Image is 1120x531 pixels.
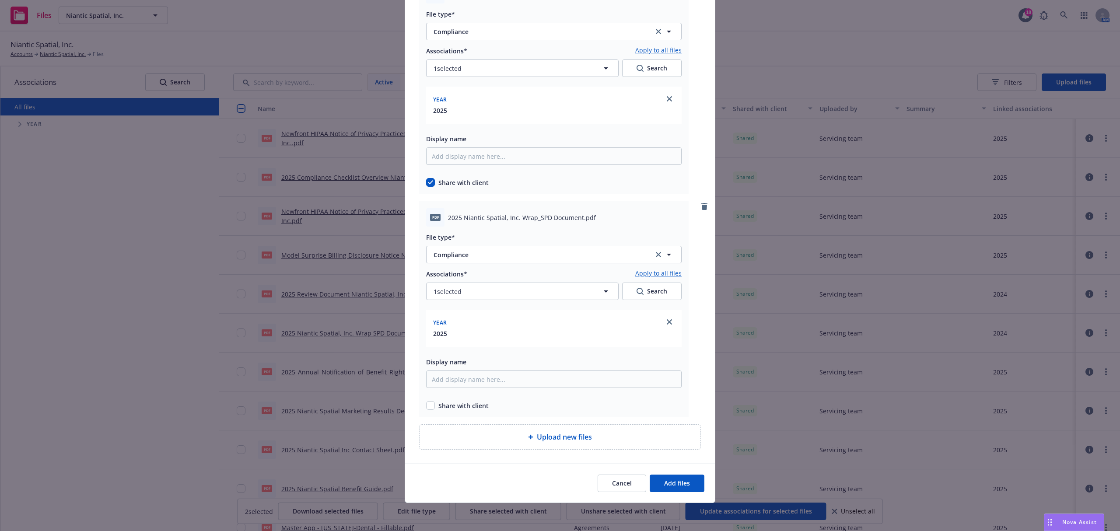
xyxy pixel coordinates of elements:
a: clear selection [653,249,664,260]
span: Year [433,319,447,326]
span: Share with client [438,401,489,410]
a: close [664,94,675,104]
input: Add display name here... [426,147,682,165]
button: SearchSearch [622,59,682,77]
button: Complianceclear selection [426,23,682,40]
button: Add files [650,475,704,492]
span: Display name [426,358,466,366]
a: Apply to all files [635,269,682,279]
span: Add files [664,479,690,487]
input: Add display name here... [426,370,682,388]
a: remove [699,201,710,212]
span: pdf [430,214,441,220]
span: 1 selected [434,287,462,296]
div: Drag to move [1044,514,1055,531]
span: Compliance [434,250,640,259]
button: SearchSearch [622,283,682,300]
span: 2025 Niantic Spatial, Inc. Wrap_SPD Document.pdf [448,213,596,222]
span: Share with client [438,178,489,187]
button: 1selected [426,283,619,300]
span: Cancel [612,479,632,487]
div: Search [637,60,667,77]
span: Nova Assist [1062,518,1097,526]
button: Nova Assist [1044,514,1104,531]
button: Cancel [598,475,646,492]
svg: Search [637,288,644,295]
span: Associations* [426,270,467,278]
a: clear selection [653,26,664,37]
span: File type* [426,233,455,241]
span: Display name [426,135,466,143]
button: Complianceclear selection [426,246,682,263]
svg: Search [637,65,644,72]
span: Year [433,96,447,103]
span: 1 selected [434,64,462,73]
div: Search [637,283,667,300]
span: Associations* [426,47,467,55]
a: Apply to all files [635,45,682,56]
button: 2025 [433,106,447,115]
div: Upload new files [419,424,701,450]
button: 1selected [426,59,619,77]
span: Upload new files [537,432,592,442]
a: close [664,317,675,327]
span: Compliance [434,27,640,36]
button: 2025 [433,329,447,338]
span: File type* [426,10,455,18]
